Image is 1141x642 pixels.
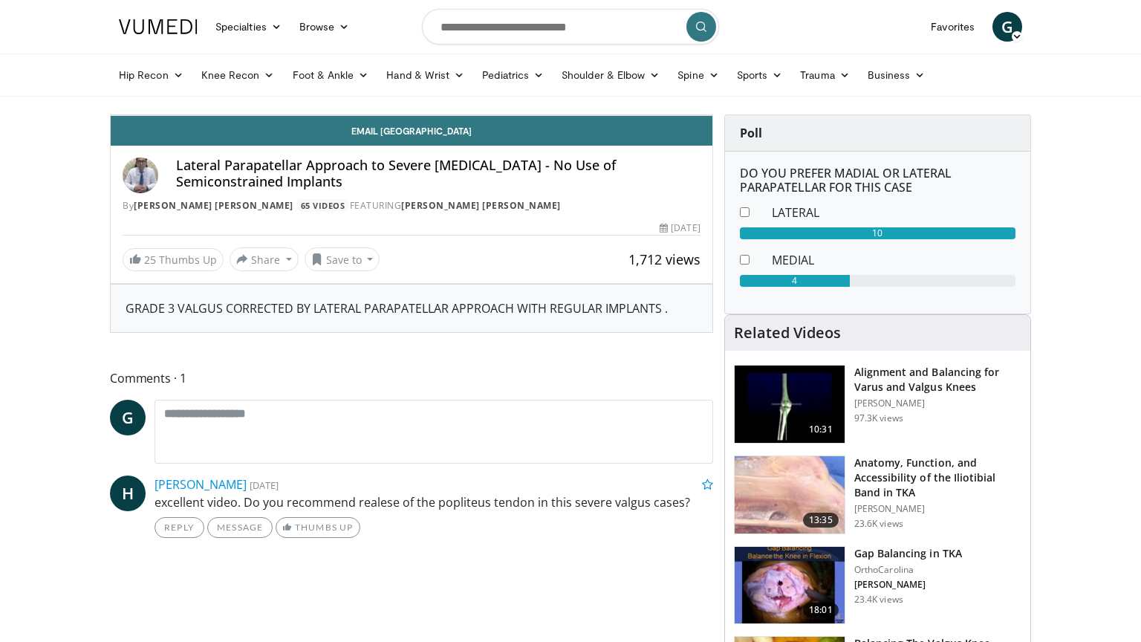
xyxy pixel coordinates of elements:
[728,60,792,90] a: Sports
[740,166,1015,195] h6: DO YOU PREFER MADIAL OR LATERAL PARAPATELLAR FOR THIS CASE
[250,479,279,492] small: [DATE]
[305,247,380,271] button: Save to
[123,158,158,193] img: Avatar
[377,60,473,90] a: Hand & Wrist
[144,253,156,267] span: 25
[734,365,1021,444] a: 10:31 Alignment and Balancing for Varus and Valgus Knees [PERSON_NAME] 97.3K views
[422,9,719,45] input: Search topics, interventions
[734,324,841,342] h4: Related Videos
[119,19,198,34] img: VuMedi Logo
[854,398,1021,409] p: [PERSON_NAME]
[854,412,903,424] p: 97.3K views
[110,400,146,435] a: G
[735,366,845,443] img: 38523_0000_3.png.150x105_q85_crop-smart_upscale.jpg
[740,275,851,287] div: 4
[111,116,712,146] a: Email [GEOGRAPHIC_DATA]
[803,603,839,617] span: 18:01
[854,455,1021,500] h3: Anatomy, Function, and Accessibility of the Iliotibial Band in TKA
[111,115,712,116] video-js: Video Player
[123,248,224,271] a: 25 Thumbs Up
[859,60,934,90] a: Business
[854,564,962,576] p: OrthoCarolina
[155,517,204,538] a: Reply
[761,204,1027,221] dd: LATERAL
[628,250,700,268] span: 1,712 views
[207,517,273,538] a: Message
[155,476,247,493] a: [PERSON_NAME]
[192,60,284,90] a: Knee Recon
[803,513,839,528] span: 13:35
[276,517,360,538] a: Thumbs Up
[854,503,1021,515] p: [PERSON_NAME]
[176,158,700,189] h4: Lateral Parapatellar Approach to Severe [MEDICAL_DATA] - No Use of Semiconstrained Implants
[803,422,839,437] span: 10:31
[854,579,962,591] p: [PERSON_NAME]
[669,60,727,90] a: Spine
[854,594,903,606] p: 23.4K views
[735,547,845,624] img: 243629_0004_1.png.150x105_q85_crop-smart_upscale.jpg
[110,369,713,388] span: Comments 1
[854,365,1021,395] h3: Alignment and Balancing for Varus and Valgus Knees
[290,12,359,42] a: Browse
[791,60,859,90] a: Trauma
[740,227,1015,239] div: 10
[735,456,845,534] img: 38616_0000_3.png.150x105_q85_crop-smart_upscale.jpg
[761,251,1027,269] dd: MEDIAL
[854,518,903,530] p: 23.6K views
[740,125,762,141] strong: Poll
[284,60,378,90] a: Foot & Ankle
[660,221,700,235] div: [DATE]
[155,493,713,511] p: excellent video. Do you recommend realese of the popliteus tendon in this severe valgus cases?
[553,60,669,90] a: Shoulder & Elbow
[123,199,700,213] div: By FEATURING
[126,299,698,317] div: GRADE 3 VALGUS CORRECTED BY LATERAL PARAPATELLAR APPROACH WITH REGULAR IMPLANTS .
[230,247,299,271] button: Share
[207,12,290,42] a: Specialties
[110,476,146,511] a: H
[734,546,1021,625] a: 18:01 Gap Balancing in TKA OrthoCarolina [PERSON_NAME] 23.4K views
[854,546,962,561] h3: Gap Balancing in TKA
[110,60,192,90] a: Hip Recon
[134,199,293,212] a: [PERSON_NAME] [PERSON_NAME]
[296,199,350,212] a: 65 Videos
[473,60,553,90] a: Pediatrics
[401,199,561,212] a: [PERSON_NAME] [PERSON_NAME]
[992,12,1022,42] a: G
[734,455,1021,534] a: 13:35 Anatomy, Function, and Accessibility of the Iliotibial Band in TKA [PERSON_NAME] 23.6K views
[922,12,984,42] a: Favorites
